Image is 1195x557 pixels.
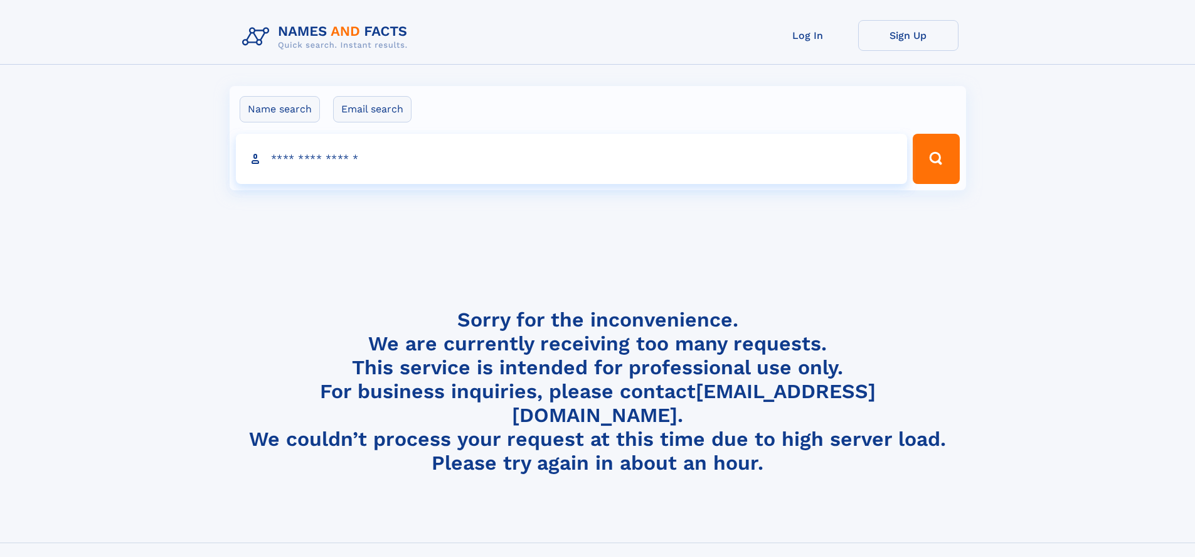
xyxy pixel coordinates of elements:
[237,308,959,475] h4: Sorry for the inconvenience. We are currently receiving too many requests. This service is intend...
[512,379,876,427] a: [EMAIL_ADDRESS][DOMAIN_NAME]
[333,96,412,122] label: Email search
[236,134,908,184] input: search input
[240,96,320,122] label: Name search
[758,20,858,51] a: Log In
[858,20,959,51] a: Sign Up
[913,134,959,184] button: Search Button
[237,20,418,54] img: Logo Names and Facts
